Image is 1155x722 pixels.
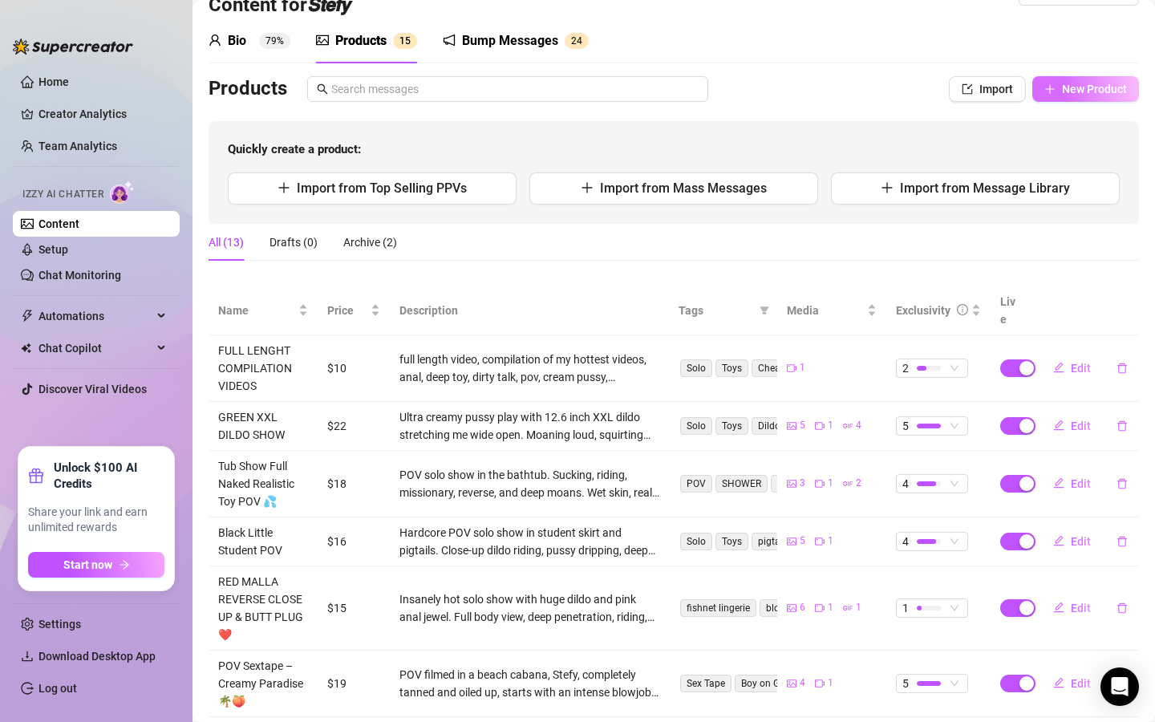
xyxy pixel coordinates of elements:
[529,172,818,205] button: Import from Mass Messages
[581,181,594,194] span: plus
[1116,363,1128,374] span: delete
[1071,477,1091,490] span: Edit
[600,180,767,196] span: Import from Mass Messages
[1053,477,1064,489] span: edit
[669,286,778,335] th: Tags
[800,533,805,549] span: 5
[318,566,390,651] td: $15
[343,233,397,251] div: Archive (2)
[63,558,112,571] span: Start now
[1040,671,1104,696] button: Edit
[21,343,31,354] img: Chat Copilot
[228,31,246,51] div: Bio
[209,517,318,566] td: Black Little Student POV
[218,302,295,319] span: Name
[1071,420,1091,432] span: Edit
[856,600,861,615] span: 1
[828,600,833,615] span: 1
[1116,536,1128,547] span: delete
[715,533,748,550] span: Toys
[680,599,756,617] span: fishnet lingerie
[760,599,807,617] span: blowjob
[800,418,805,433] span: 5
[565,33,589,49] sup: 24
[752,359,829,377] span: Cheap Content
[856,418,861,433] span: 4
[1116,420,1128,432] span: delete
[900,180,1070,196] span: Import from Message Library
[771,475,801,493] span: TUB
[228,172,517,205] button: Import from Top Selling PPVs
[680,417,712,435] span: Solo
[38,75,69,88] a: Home
[38,101,167,127] a: Creator Analytics
[209,34,221,47] span: user
[957,304,968,315] span: info-circle
[752,533,796,550] span: pigtails
[318,517,390,566] td: $16
[38,650,156,663] span: Download Desktop App
[902,417,909,435] span: 5
[1053,677,1064,688] span: edit
[28,468,44,484] span: gift
[902,359,909,377] span: 2
[316,34,329,47] span: picture
[209,566,318,651] td: RED MALLA REVERSE CLOSE UP & BUTT PLUG❤️
[815,537,825,546] span: video-camera
[735,675,794,692] span: Boy on Girl
[902,475,909,493] span: 4
[209,76,287,102] h3: Products
[679,302,754,319] span: Tags
[28,505,164,536] span: Share your link and earn unlimited rewards
[800,360,805,375] span: 1
[1040,355,1104,381] button: Edit
[110,180,135,204] img: AI Chatter
[393,33,417,49] sup: 15
[21,650,34,663] span: download
[680,475,712,493] span: POV
[259,33,290,49] sup: 79%
[902,599,909,617] span: 1
[38,140,117,152] a: Team Analytics
[399,524,659,559] div: Hardcore POV solo show in student skirt and pigtails. Close-up dildo riding, pussy dripping, deep...
[317,83,328,95] span: search
[831,172,1120,205] button: Import from Message Library
[680,675,731,692] span: Sex Tape
[1104,471,1141,497] button: delete
[828,533,833,549] span: 1
[979,83,1013,95] span: Import
[399,351,659,386] div: full length video, compilation of my hottest videos, anal, deep toy, dirty talk, pov, cream pussy...
[38,682,77,695] a: Log out
[787,479,796,489] span: picture
[787,421,796,431] span: picture
[962,83,973,95] span: import
[856,476,861,491] span: 2
[787,679,796,688] span: picture
[828,418,833,433] span: 1
[318,335,390,402] td: $10
[680,359,712,377] span: Solo
[335,31,387,51] div: Products
[752,417,787,435] span: Dildo
[38,217,79,230] a: Content
[318,286,390,335] th: Price
[209,286,318,335] th: Name
[1104,355,1141,381] button: delete
[1116,602,1128,614] span: delete
[38,335,152,361] span: Chat Copilot
[318,451,390,517] td: $18
[815,421,825,431] span: video-camera
[209,651,318,717] td: POV Sextape – Creamy Paradise 🌴🍑
[680,533,712,550] span: Solo
[405,35,411,47] span: 5
[1071,677,1091,690] span: Edit
[54,460,164,492] strong: Unlock $100 AI Credits
[331,80,699,98] input: Search messages
[1044,83,1056,95] span: plus
[800,476,805,491] span: 3
[399,466,659,501] div: POV solo show in the bathtub. Sucking, riding, missionary, reverse, and deep moans. Wet skin, rea...
[38,243,68,256] a: Setup
[38,269,121,282] a: Chat Monitoring
[13,39,133,55] img: logo-BBDzfeDw.svg
[881,181,894,194] span: plus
